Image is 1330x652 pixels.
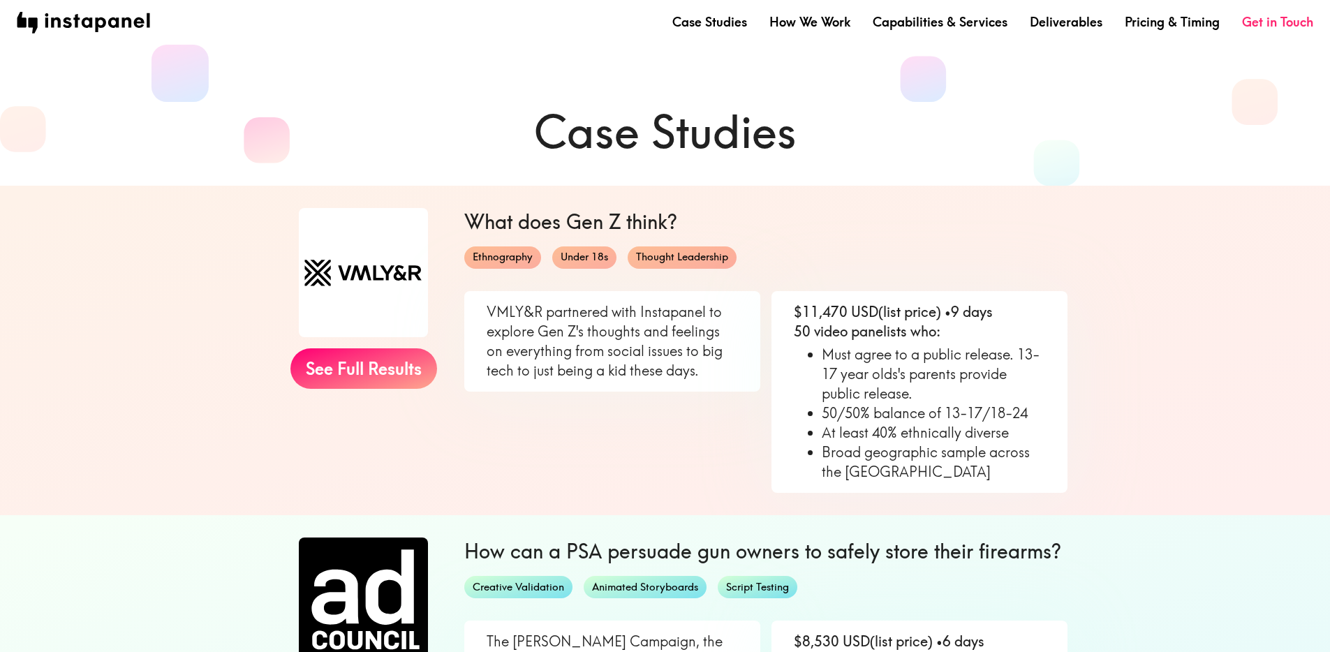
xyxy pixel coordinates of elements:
h6: What does Gen Z think? [464,208,1067,235]
li: Broad geographic sample across the [GEOGRAPHIC_DATA] [822,443,1045,482]
span: Thought Leadership [628,250,737,265]
li: At least 40% ethnically diverse [822,423,1045,443]
span: Under 18s [552,250,616,265]
a: See Full Results [290,348,437,389]
p: $11,470 USD (list price) • 9 days 50 video panelists who: [794,302,1045,341]
span: Creative Validation [464,580,572,595]
img: VMLY&R logo [299,208,428,337]
a: How We Work [769,13,850,31]
span: Ethnography [464,250,541,265]
a: Case Studies [672,13,747,31]
h1: Case Studies [263,101,1067,163]
a: Pricing & Timing [1125,13,1220,31]
img: instapanel [17,12,150,34]
p: VMLY&R partnered with Instapanel to explore Gen Z's thoughts and feelings on everything from soci... [487,302,738,380]
span: Script Testing [718,580,797,595]
li: Must agree to a public release. 13-17 year olds's parents provide public release. [822,345,1045,403]
h6: How can a PSA persuade gun owners to safely store their firearms? [464,538,1067,565]
a: Deliverables [1030,13,1102,31]
a: Get in Touch [1242,13,1313,31]
li: 50/50% balance of 13-17/18-24 [822,403,1045,423]
span: Animated Storyboards [584,580,707,595]
a: Capabilities & Services [873,13,1007,31]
